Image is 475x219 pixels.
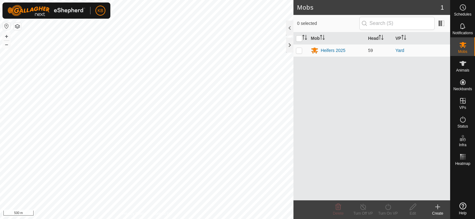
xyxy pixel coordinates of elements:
span: 59 [368,48,373,53]
div: Turn Off VP [351,211,376,216]
p-sorticon: Activate to sort [302,36,307,41]
button: Reset Map [3,22,10,30]
div: Create [425,211,450,216]
button: – [3,41,10,48]
th: Head [366,32,393,44]
span: KB [98,7,104,14]
p-sorticon: Activate to sort [379,36,384,41]
div: Heifers 2025 [321,47,345,54]
span: VPs [459,106,466,109]
span: 0 selected [297,20,359,27]
img: Gallagher Logo [7,5,85,16]
a: Yard [395,48,404,53]
div: Edit [400,211,425,216]
span: Schedules [454,12,471,16]
span: Delete [333,211,344,216]
span: Neckbands [453,87,472,91]
span: Mobs [458,50,467,54]
button: Map Layers [14,23,21,30]
a: Contact Us [153,211,171,217]
input: Search (S) [359,17,435,30]
th: Mob [308,32,366,44]
a: Privacy Policy [122,211,145,217]
span: Notifications [453,31,473,35]
th: VP [393,32,450,44]
span: 1 [440,3,444,12]
span: Help [459,211,467,215]
h2: Mobs [297,4,440,11]
p-sorticon: Activate to sort [401,36,406,41]
a: Help [450,200,475,217]
div: Turn On VP [376,211,400,216]
span: Status [457,124,468,128]
span: Infra [459,143,466,147]
span: Heatmap [455,162,470,165]
p-sorticon: Activate to sort [320,36,325,41]
span: Animals [456,68,469,72]
button: + [3,33,10,40]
